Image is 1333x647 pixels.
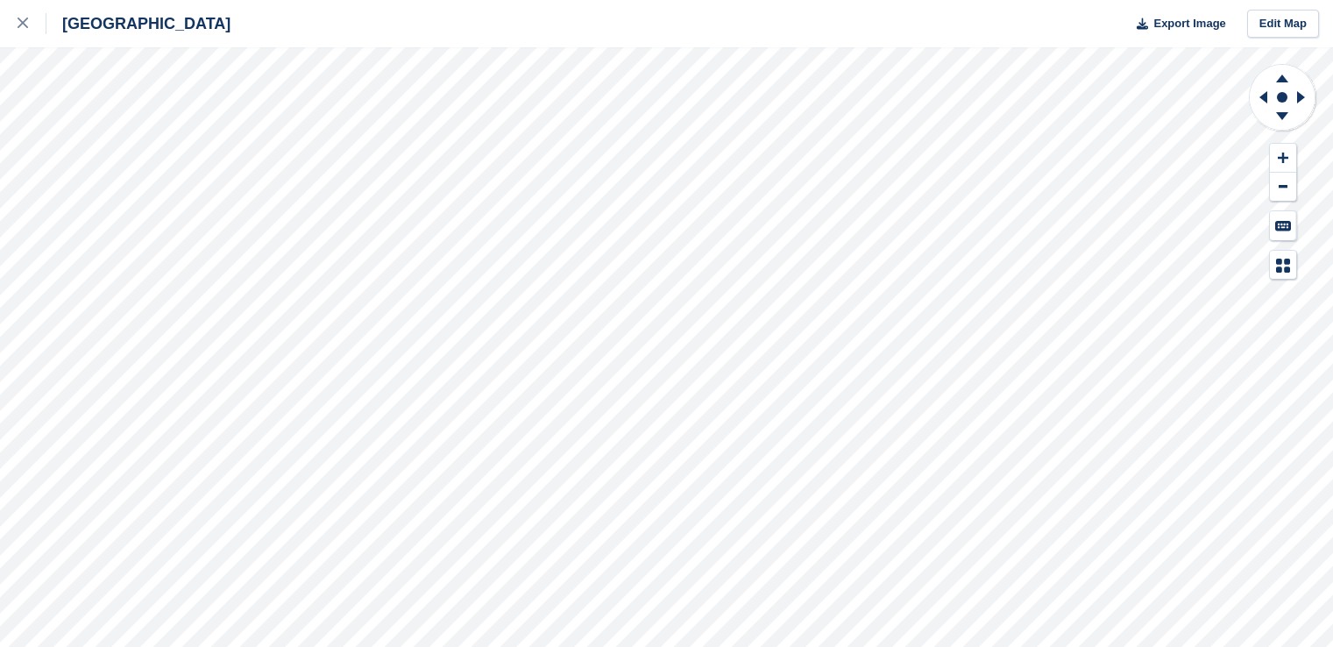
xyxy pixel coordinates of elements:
[1270,173,1296,202] button: Zoom Out
[46,13,230,34] div: [GEOGRAPHIC_DATA]
[1126,10,1226,39] button: Export Image
[1153,15,1225,32] span: Export Image
[1270,211,1296,240] button: Keyboard Shortcuts
[1270,144,1296,173] button: Zoom In
[1247,10,1319,39] a: Edit Map
[1270,251,1296,280] button: Map Legend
